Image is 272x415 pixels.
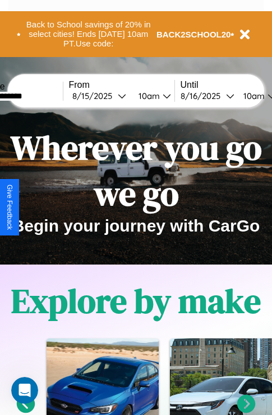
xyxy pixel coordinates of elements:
b: BACK2SCHOOL20 [156,30,231,39]
button: 8/15/2025 [69,90,130,102]
div: 8 / 16 / 2025 [181,91,226,101]
label: From [69,80,174,90]
h1: Explore by make [11,278,261,324]
button: Back to School savings of 20% in select cities! Ends [DATE] 10am PT.Use code: [21,17,156,51]
div: Give Feedback [6,185,13,230]
div: 8 / 15 / 2025 [72,91,118,101]
iframe: Intercom live chat [11,377,38,404]
button: 10am [130,90,174,102]
div: 10am [133,91,163,101]
div: 10am [238,91,268,101]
